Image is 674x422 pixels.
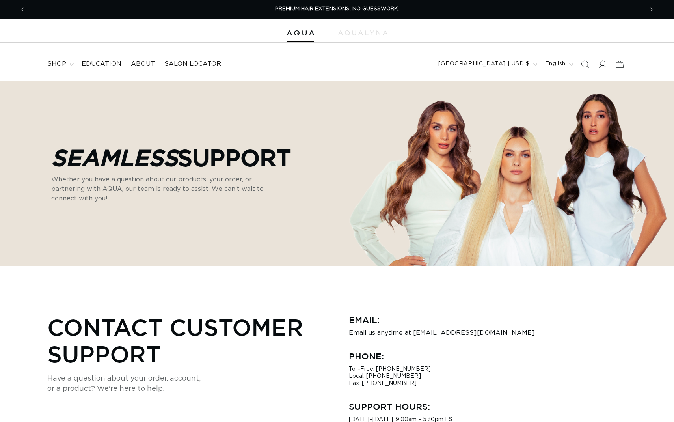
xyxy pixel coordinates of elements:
[643,2,660,17] button: Next announcement
[349,314,627,326] h3: Email:
[349,350,627,362] h3: Phone:
[164,60,221,68] span: Salon Locator
[540,57,576,72] button: English
[349,329,627,336] p: Email us anytime at [EMAIL_ADDRESS][DOMAIN_NAME]
[82,60,121,68] span: Education
[47,60,66,68] span: shop
[126,55,160,73] a: About
[275,6,399,11] span: PREMIUM HAIR EXTENSIONS. NO GUESSWORK.
[51,175,280,203] p: Whether you have a question about our products, your order, or partnering with AQUA, our team is ...
[576,56,594,73] summary: Search
[43,55,77,73] summary: shop
[77,55,126,73] a: Education
[287,30,314,36] img: Aqua Hair Extensions
[349,400,627,413] h3: Support Hours:
[51,144,291,171] p: Support
[14,2,31,17] button: Previous announcement
[438,60,530,68] span: [GEOGRAPHIC_DATA] | USD $
[160,55,226,73] a: Salon Locator
[131,60,155,68] span: About
[349,366,627,387] p: Toll-Free: [PHONE_NUMBER] Local: [PHONE_NUMBER] Fax: [PHONE_NUMBER]
[434,57,540,72] button: [GEOGRAPHIC_DATA] | USD $
[338,30,387,35] img: aqualyna.com
[47,314,325,367] h2: Contact Customer Support
[47,373,325,394] p: Have a question about your order, account, or a product? We're here to help.
[545,60,566,68] span: English
[51,145,178,170] em: Seamless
